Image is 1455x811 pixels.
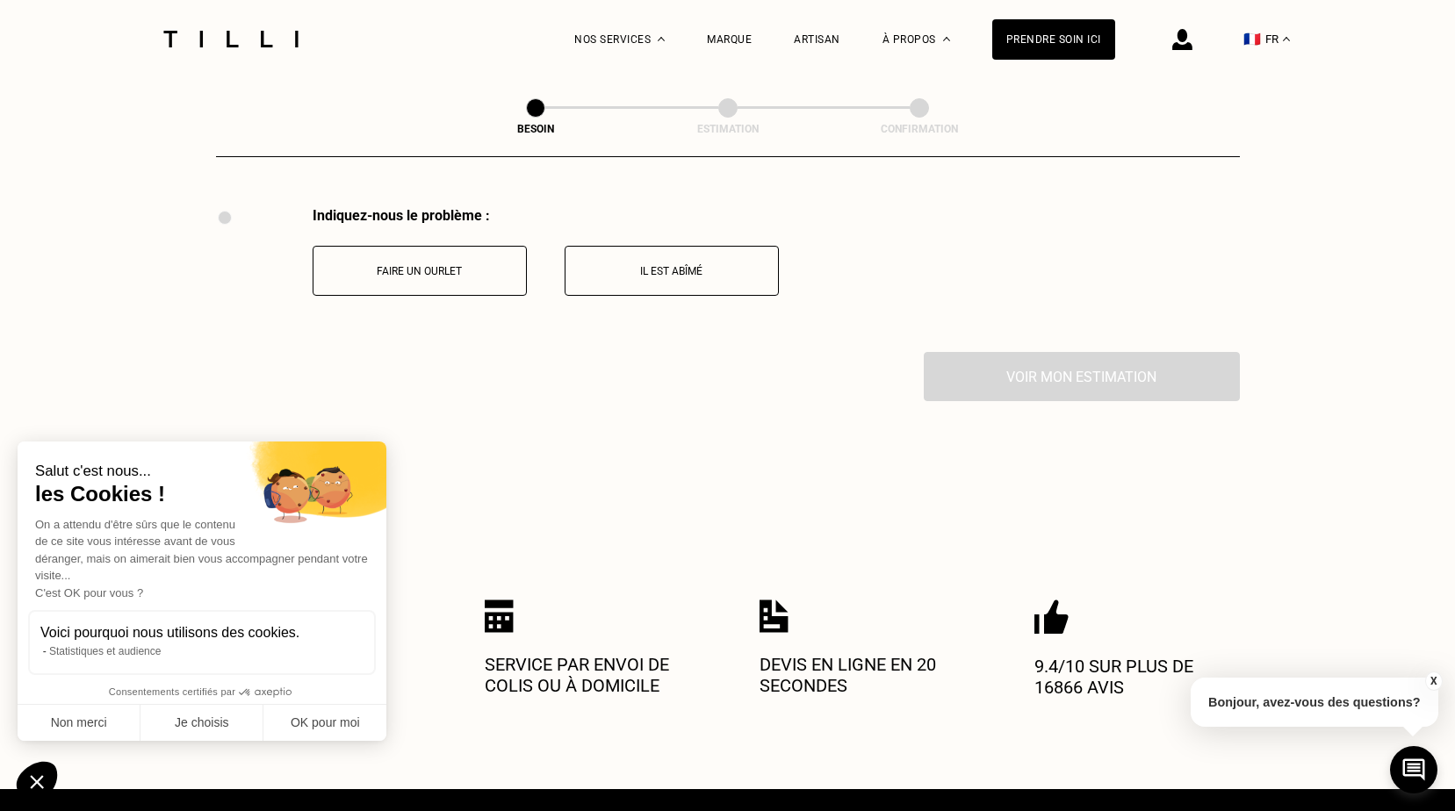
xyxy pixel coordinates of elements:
[1172,29,1192,50] img: icône connexion
[658,37,665,41] img: Menu déroulant
[992,19,1115,60] a: Prendre soin ici
[1243,31,1261,47] span: 🇫🇷
[760,599,789,633] img: Icon
[760,654,970,696] p: Devis en ligne en 20 secondes
[485,654,695,696] p: Service par envoi de colis ou à domicile
[448,123,623,135] div: Besoin
[943,37,950,41] img: Menu déroulant à propos
[313,246,527,296] button: Faire un ourlet
[322,265,517,277] p: Faire un ourlet
[640,123,816,135] div: Estimation
[1424,671,1442,691] button: X
[313,207,779,224] div: Indiquez-nous le problème :
[565,246,779,296] button: Il est abîmé
[574,265,769,277] p: Il est abîmé
[1034,656,1245,698] p: 9.4/10 sur plus de 16866 avis
[485,599,514,633] img: Icon
[707,33,752,46] a: Marque
[157,31,305,47] img: Logo du service de couturière Tilli
[832,123,1007,135] div: Confirmation
[1191,678,1438,727] p: Bonjour, avez-vous des questions?
[1283,37,1290,41] img: menu déroulant
[794,33,840,46] a: Artisan
[1034,599,1069,635] img: Icon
